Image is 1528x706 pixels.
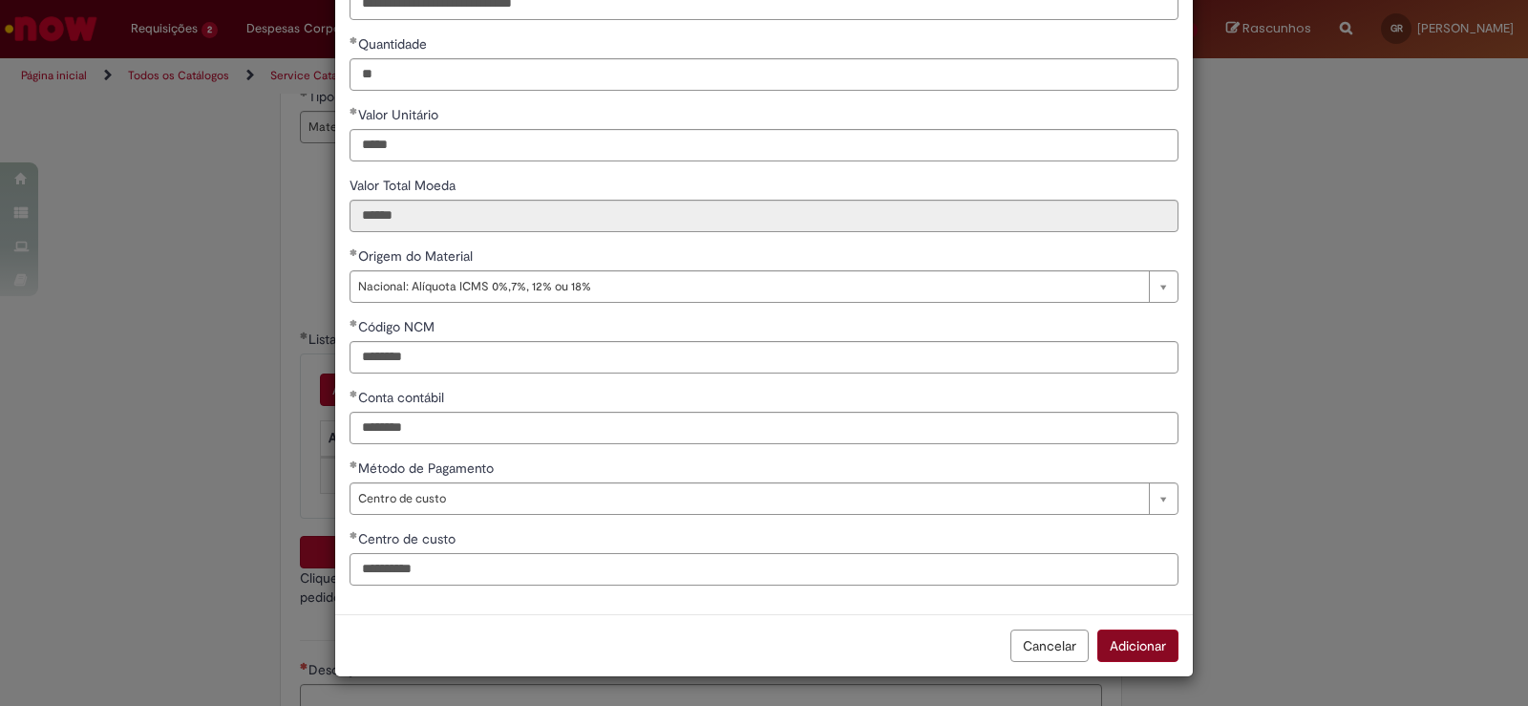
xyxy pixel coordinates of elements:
span: Quantidade [358,35,431,53]
span: Obrigatório Preenchido [350,390,358,397]
span: Valor Unitário [358,106,442,123]
span: Obrigatório Preenchido [350,319,358,327]
span: Obrigatório Preenchido [350,531,358,539]
span: Obrigatório Preenchido [350,36,358,44]
span: Método de Pagamento [358,460,498,477]
button: Adicionar [1097,630,1178,662]
button: Cancelar [1010,630,1089,662]
span: Obrigatório Preenchido [350,107,358,115]
span: Centro de custo [358,530,459,547]
input: Valor Unitário [350,129,1178,161]
input: Centro de custo [350,553,1178,586]
input: Conta contábil [350,412,1178,444]
span: Código NCM [358,318,438,335]
input: Quantidade [350,58,1178,91]
span: Obrigatório Preenchido [350,460,358,468]
span: Somente leitura - Valor Total Moeda [350,177,459,194]
span: Nacional: Alíquota ICMS 0%,7%, 12% ou 18% [358,271,1139,302]
span: Conta contábil [358,389,448,406]
span: Origem do Material [358,247,477,265]
input: Código NCM [350,341,1178,374]
input: Valor Total Moeda [350,200,1178,232]
span: Centro de custo [358,483,1139,514]
span: Obrigatório Preenchido [350,248,358,256]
